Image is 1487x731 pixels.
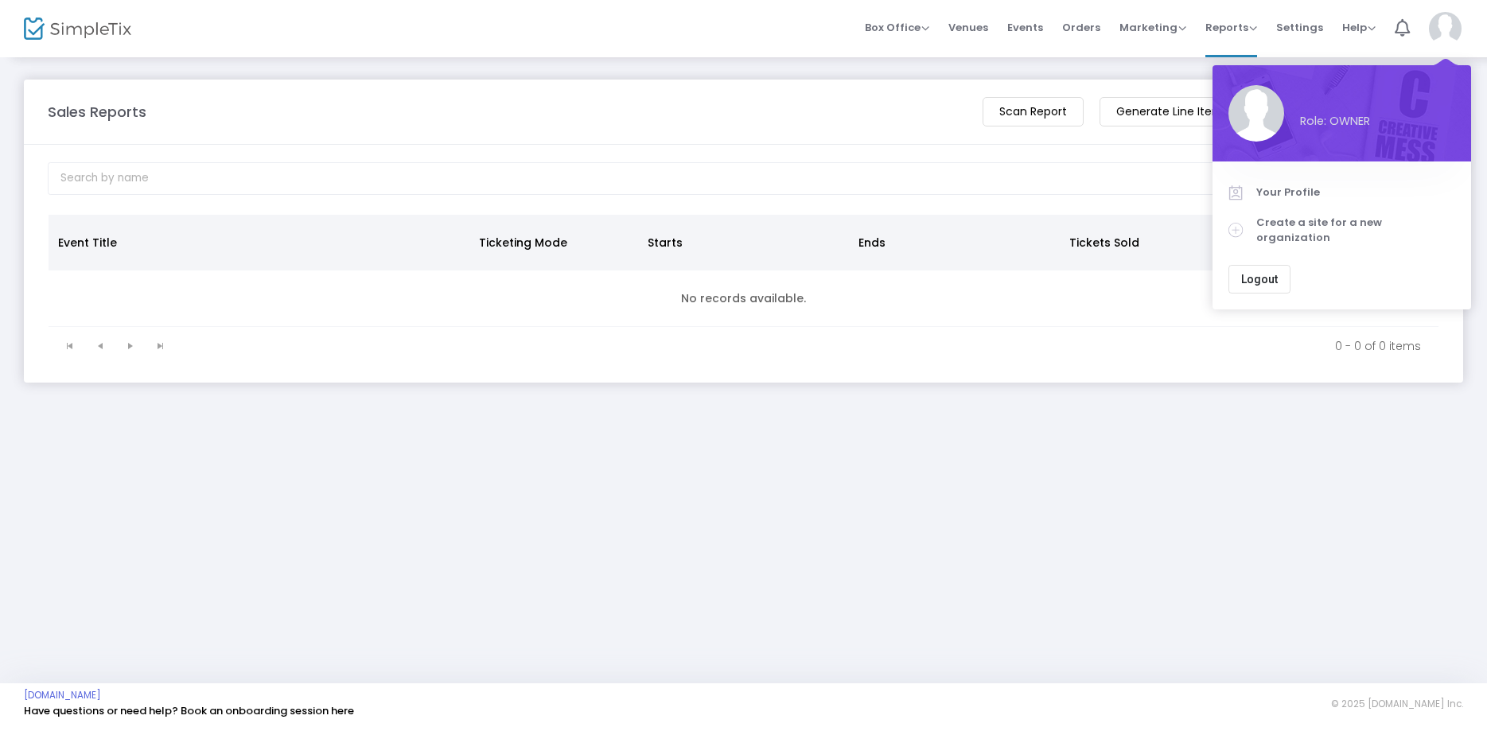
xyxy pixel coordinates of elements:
[49,215,1438,327] div: Data table
[469,215,638,270] th: Ticketing Mode
[1119,20,1186,35] span: Marketing
[1256,185,1455,200] span: Your Profile
[187,338,1421,354] kendo-pager-info: 0 - 0 of 0 items
[48,162,1439,195] input: Search by name
[1276,7,1323,48] span: Settings
[983,97,1084,126] m-button: Scan Report
[1228,265,1290,294] button: Logout
[1205,20,1257,35] span: Reports
[638,215,849,270] th: Starts
[1342,20,1376,35] span: Help
[1007,7,1043,48] span: Events
[849,215,1060,270] th: Ends
[49,270,1438,327] td: No records available.
[1060,215,1228,270] th: Tickets Sold
[1300,113,1455,130] span: Role: OWNER
[1228,177,1455,208] a: Your Profile
[1241,273,1278,286] span: Logout
[1228,208,1455,253] a: Create a site for a new organization
[49,215,469,270] th: Event Title
[24,689,101,702] a: [DOMAIN_NAME]
[1062,7,1100,48] span: Orders
[1100,97,1280,126] m-button: Generate Line Item Report
[1256,215,1455,246] span: Create a site for a new organization
[24,703,354,718] a: Have questions or need help? Book an onboarding session here
[1331,698,1463,710] span: © 2025 [DOMAIN_NAME] Inc.
[948,7,988,48] span: Venues
[865,20,929,35] span: Box Office
[48,101,146,122] m-panel-title: Sales Reports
